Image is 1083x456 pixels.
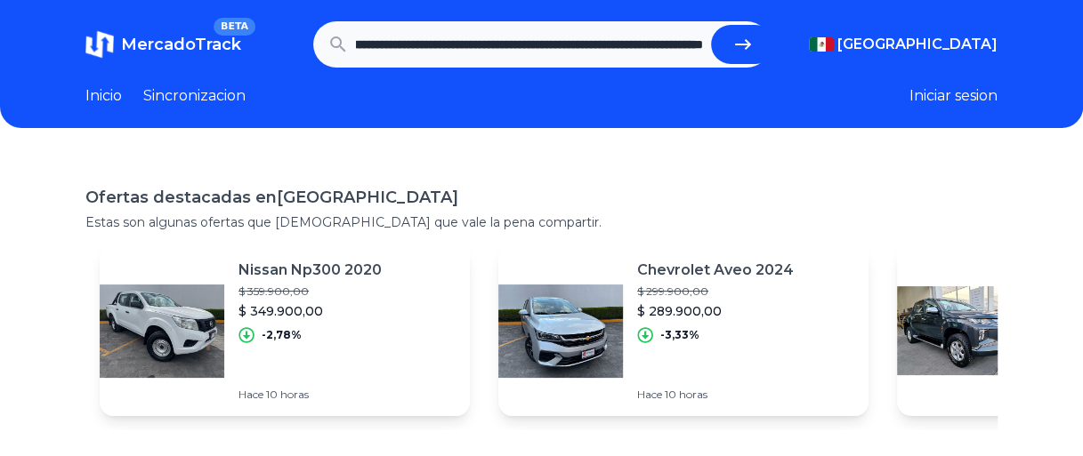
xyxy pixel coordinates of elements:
[85,213,998,231] p: Estas son algunas ofertas que [DEMOGRAPHIC_DATA] que vale la pena compartir.
[121,35,241,54] span: MercadoTrack
[897,268,1022,393] img: Featured image
[498,268,623,393] img: Featured image
[85,85,122,107] a: Inicio
[262,328,302,342] p: -2,78%
[809,37,834,52] img: Mexico
[85,30,241,59] a: MercadoTrackBETA
[85,185,998,210] h1: Ofertas destacadas en [GEOGRAPHIC_DATA]
[809,34,998,55] button: [GEOGRAPHIC_DATA]
[637,260,794,281] p: Chevrolet Aveo 2024
[660,328,699,342] p: -3,33%
[100,268,224,393] img: Featured image
[238,284,382,299] p: $ 359.900,00
[85,30,114,59] img: MercadoTrack
[637,302,794,320] p: $ 289.900,00
[837,34,998,55] span: [GEOGRAPHIC_DATA]
[238,302,382,320] p: $ 349.900,00
[143,85,246,107] a: Sincronizacion
[238,388,382,402] p: Hace 10 horas
[637,388,794,402] p: Hace 10 horas
[214,18,255,36] span: BETA
[498,245,869,416] a: Featured imageChevrolet Aveo 2024$ 299.900,00$ 289.900,00-3,33%Hace 10 horas
[100,245,470,416] a: Featured imageNissan Np300 2020$ 359.900,00$ 349.900,00-2,78%Hace 10 horas
[909,85,998,107] button: Iniciar sesion
[637,284,794,299] p: $ 299.900,00
[238,260,382,281] p: Nissan Np300 2020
